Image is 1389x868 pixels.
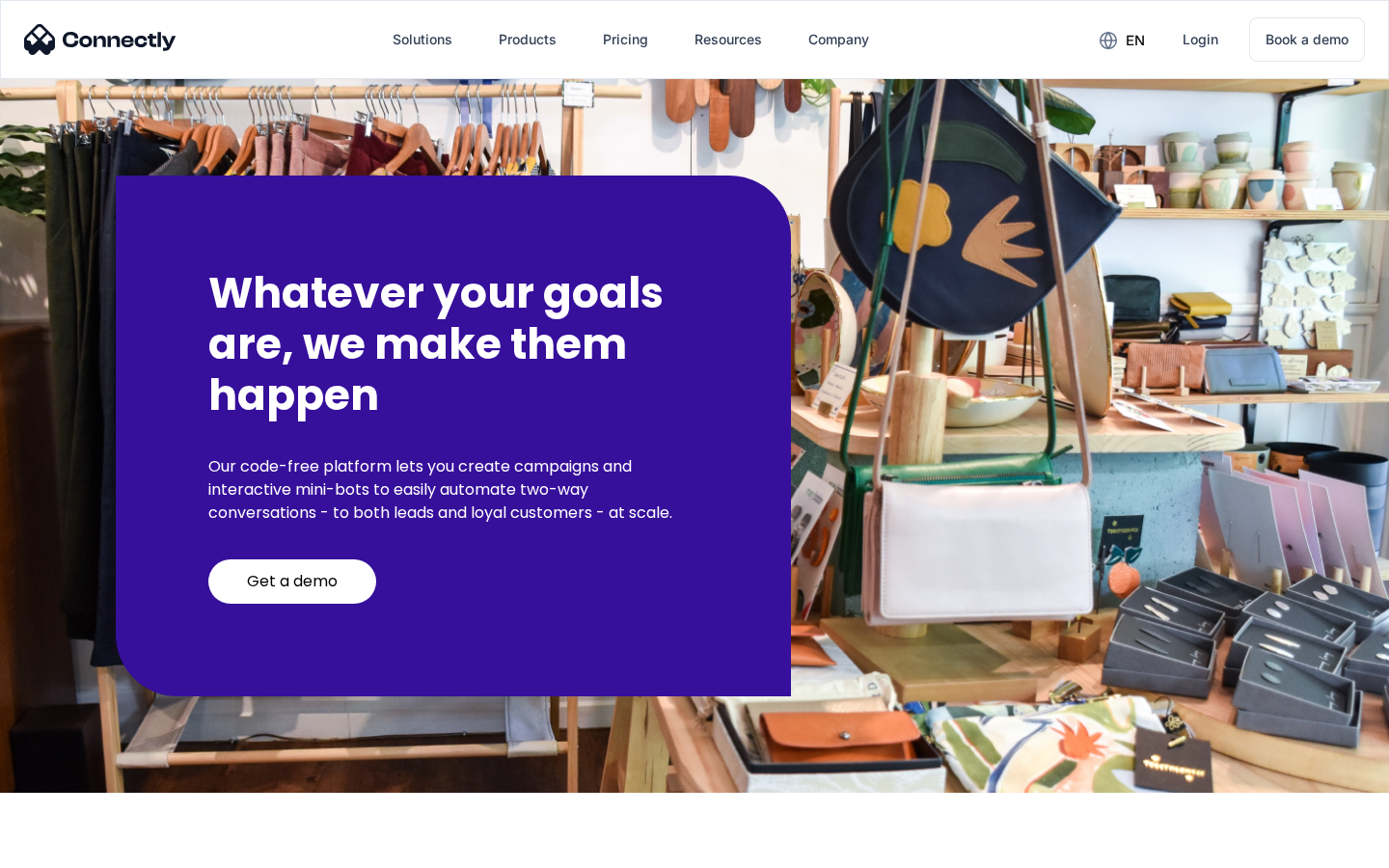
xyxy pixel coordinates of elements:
[694,26,762,53] div: Resources
[1183,26,1218,53] div: Login
[39,834,116,861] ul: Language list
[1126,27,1145,54] div: en
[208,559,376,604] a: Get a demo
[499,26,557,53] div: Products
[247,572,338,591] div: Get a demo
[1167,16,1234,63] a: Login
[393,26,452,53] div: Solutions
[208,268,698,420] h2: Whatever your goals are, we make them happen
[808,26,869,53] div: Company
[19,834,116,861] aside: Language selected: English
[587,16,664,63] a: Pricing
[208,455,698,525] p: Our code-free platform lets you create campaigns and interactive mini-bots to easily automate two...
[24,24,177,55] img: Connectly Logo
[603,26,648,53] div: Pricing
[1249,17,1365,62] a: Book a demo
